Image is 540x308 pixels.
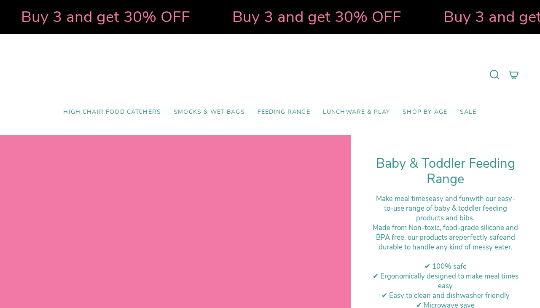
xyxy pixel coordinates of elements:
[460,109,477,116] span: SALE
[174,109,245,116] span: Smocks & Wet Bags
[429,194,470,204] strong: easy and fun
[459,233,503,242] strong: perfectly safe
[258,109,310,116] span: Feeding Range
[403,109,447,116] span: Shop by Age
[454,102,483,122] a: SALE
[372,271,519,291] div: ✔ Ergonomically designed to make meal times easy
[372,291,519,300] div: ✔ Easy to clean and dishwasher friendly
[372,156,519,187] h1: Baby & Toddler Feeding Range
[317,102,396,122] a: Lunchware & Play
[376,223,519,252] span: ade from Non-toxic, food-grade silicone and BPA free, our products are and durable to handle any ...
[63,109,161,116] span: High Chair Food Catchers
[372,223,519,252] div: M
[228,6,397,27] strong: Buy 3 and get 30% OFF
[372,194,519,223] div: Make meal times with our easy-to-use range of baby & toddler feeding products and bibs.
[251,102,317,122] a: Feeding Range
[396,102,454,122] a: Shop by Age
[323,109,390,116] span: Lunchware & Play
[197,47,343,102] a: Mumma’s Little Helpers
[57,102,167,122] a: High Chair Food Catchers
[167,102,251,122] a: Smocks & Wet Bags
[372,262,519,271] div: ✔ 100% safe
[16,6,185,27] strong: Buy 3 and get 30% OFF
